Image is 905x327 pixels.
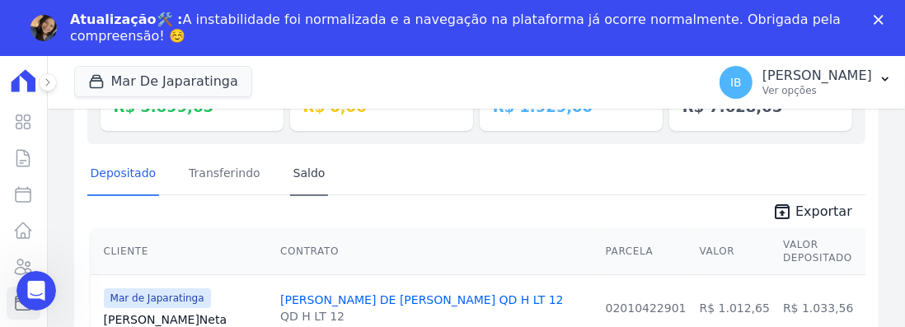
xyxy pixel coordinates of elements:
div: Fechar [874,15,890,25]
a: [PERSON_NAME] DE [PERSON_NAME] QD H LT 12 [280,293,563,306]
b: Atualização🛠️ : [70,12,183,27]
th: Valor Depositado [776,228,860,275]
th: Valor [693,228,776,275]
i: unarchive [772,202,792,222]
div: A instabilidade foi normalizada e a navegação na plataforma já ocorre normalmente. Obrigada pela ... [70,12,848,44]
span: Exportar [795,202,852,222]
a: Depositado [87,153,160,196]
th: Contrato [274,228,599,275]
iframe: Intercom live chat [16,271,56,311]
th: Parcela [599,228,693,275]
a: Transferindo [185,153,264,196]
span: Mar de Japaratinga [104,288,211,308]
button: IB [PERSON_NAME] Ver opções [706,59,905,105]
img: Profile image for Adriane [30,15,57,41]
a: unarchive Exportar [759,202,865,225]
span: IB [730,77,742,88]
th: Cliente [91,228,274,275]
button: Mar De Japaratinga [74,66,252,97]
a: Saldo [290,153,329,196]
a: 02010422901 [606,301,687,315]
p: Ver opções [762,84,872,97]
p: [PERSON_NAME] [762,68,872,84]
div: QD H LT 12 [280,308,563,325]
